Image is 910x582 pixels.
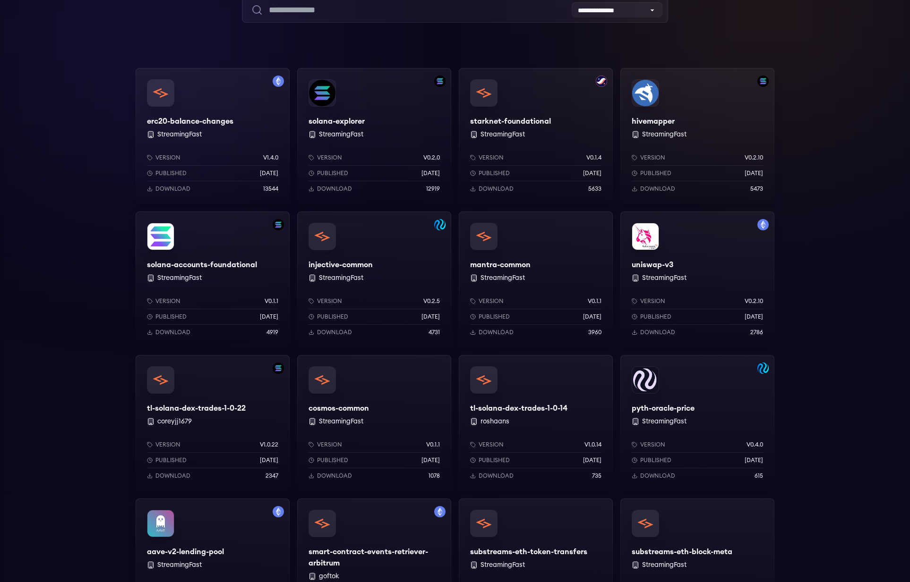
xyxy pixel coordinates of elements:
p: Download [640,472,675,480]
p: Version [317,297,342,305]
button: StreamingFast [481,560,525,570]
p: Published [155,169,187,177]
p: Published [317,313,348,321]
p: Published [155,313,187,321]
a: Filter by solana networkhivemapperhivemapper StreamingFastVersionv0.2.10Published[DATE]Download5473 [620,68,774,204]
button: StreamingFast [157,130,202,139]
a: tl-solana-dex-trades-1-0-14tl-solana-dex-trades-1-0-14 roshaansVersionv1.0.14Published[DATE]Downl... [459,355,613,491]
button: StreamingFast [481,273,525,283]
button: StreamingFast [319,273,363,283]
p: Published [155,456,187,464]
p: v0.2.0 [423,154,440,161]
a: cosmos-commoncosmos-common StreamingFastVersionv0.1.1Published[DATE]Download1078 [297,355,451,491]
p: Version [317,154,342,161]
p: Published [317,456,348,464]
a: Filter by mainnet networkerc20-balance-changeserc20-balance-changes StreamingFastVersionv1.4.0Pub... [136,68,290,204]
img: Filter by starknet network [596,76,607,87]
p: 2786 [750,329,763,336]
p: Download [479,185,514,193]
img: Filter by solana network [757,76,769,87]
p: [DATE] [583,456,601,464]
button: StreamingFast [157,560,202,570]
p: Version [155,154,180,161]
p: Published [317,169,348,177]
p: Version [640,441,665,448]
p: v0.2.10 [745,297,763,305]
p: [DATE] [745,456,763,464]
p: Download [155,472,190,480]
button: StreamingFast [642,273,687,283]
p: 4919 [266,329,278,336]
a: Filter by solana-accounts-mainnet networksolana-accounts-foundationalsolana-accounts-foundational... [136,211,290,347]
img: Filter by solana network [434,76,446,87]
img: Filter by mainnet network [434,506,446,517]
button: roshaans [481,417,509,426]
p: v0.1.1 [588,297,601,305]
p: Published [640,313,671,321]
p: Download [155,329,190,336]
button: goftok [319,572,339,581]
p: [DATE] [260,169,278,177]
p: Version [640,154,665,161]
a: Filter by solana networksolana-explorersolana-explorer StreamingFastVersionv0.2.0Published[DATE]D... [297,68,451,204]
p: [DATE] [260,456,278,464]
button: StreamingFast [157,273,202,283]
p: [DATE] [745,313,763,321]
img: Filter by solana network [273,363,284,374]
p: Version [317,441,342,448]
p: Published [479,456,510,464]
img: Filter by mainnet network [273,506,284,517]
p: Download [640,185,675,193]
p: v1.4.0 [263,154,278,161]
p: [DATE] [583,169,601,177]
p: Version [640,297,665,305]
p: 2347 [266,472,278,480]
p: 4731 [429,329,440,336]
img: Filter by injective-mainnet network [757,363,769,374]
p: Version [155,441,180,448]
p: Published [640,169,671,177]
p: Download [479,329,514,336]
p: v0.1.4 [586,154,601,161]
img: Filter by solana-accounts-mainnet network [273,219,284,230]
p: Version [479,441,504,448]
a: Filter by injective-mainnet networkinjective-commoninjective-common StreamingFastVersionv0.2.5Pub... [297,211,451,347]
p: Published [640,456,671,464]
p: [DATE] [745,169,763,177]
button: StreamingFast [642,417,687,426]
p: v0.1.1 [265,297,278,305]
p: Published [479,313,510,321]
a: Filter by starknet networkstarknet-foundationalstarknet-foundational StreamingFastVersionv0.1.4Pu... [459,68,613,204]
p: v0.1.1 [426,441,440,448]
a: mantra-commonmantra-common StreamingFastVersionv0.1.1Published[DATE]Download3960 [459,211,613,347]
p: Download [317,185,352,193]
p: 615 [755,472,763,480]
a: Filter by injective-mainnet networkpyth-oracle-pricepyth-oracle-price StreamingFastVersionv0.4.0P... [620,355,774,491]
img: Filter by injective-mainnet network [434,219,446,230]
p: Version [479,154,504,161]
p: [DATE] [421,313,440,321]
button: StreamingFast [642,560,687,570]
button: coreyjj1679 [157,417,192,426]
p: v0.4.0 [747,441,763,448]
p: 735 [592,472,601,480]
p: 1078 [429,472,440,480]
p: [DATE] [421,169,440,177]
p: 13544 [263,185,278,193]
p: Download [640,329,675,336]
img: Filter by mainnet network [757,219,769,230]
img: Filter by mainnet network [273,76,284,87]
p: v1.0.22 [260,441,278,448]
p: Published [479,169,510,177]
p: [DATE] [583,313,601,321]
p: 5633 [588,185,601,193]
p: 3960 [588,329,601,336]
p: 12919 [426,185,440,193]
button: StreamingFast [481,130,525,139]
button: StreamingFast [642,130,687,139]
p: Download [155,185,190,193]
p: [DATE] [421,456,440,464]
a: Filter by solana networktl-solana-dex-trades-1-0-22tl-solana-dex-trades-1-0-22 coreyjj1679Version... [136,355,290,491]
p: Download [479,472,514,480]
p: v0.2.5 [423,297,440,305]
